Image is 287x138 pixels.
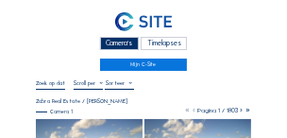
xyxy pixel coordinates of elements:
a: C-SITE Logo [36,10,251,35]
div: Zabra Real Estate / [PERSON_NAME] [36,98,127,104]
div: Timelapses [141,37,188,50]
span: Pagina 1 / 1803 [197,107,238,114]
input: Zoek op datum 󰅀 [36,79,65,87]
div: Camera 1 [36,110,73,115]
div: Camera's [100,37,140,50]
a: Mijn C-Site [100,59,186,71]
img: C-SITE Logo [115,12,173,31]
